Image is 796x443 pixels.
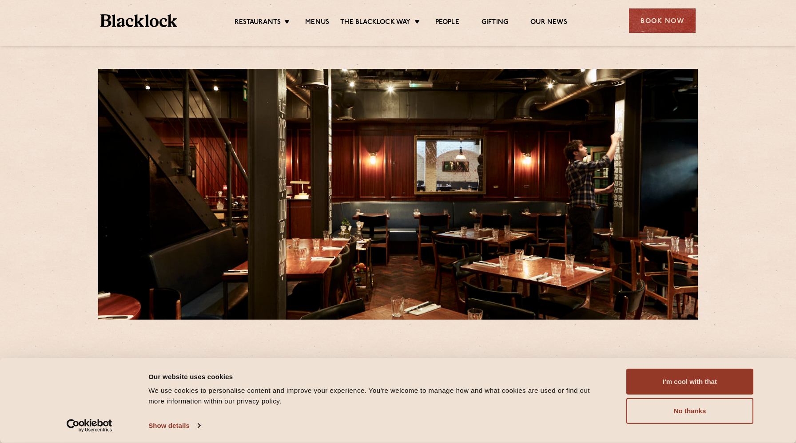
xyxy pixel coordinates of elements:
a: Restaurants [235,18,281,28]
a: Our News [530,18,567,28]
a: Menus [305,18,329,28]
a: Gifting [482,18,508,28]
div: Book Now [629,8,696,33]
a: The Blacklock Way [340,18,410,28]
img: BL_Textured_Logo-footer-cropped.svg [100,14,177,27]
div: Our website uses cookies [148,371,606,382]
button: I'm cool with that [626,369,753,395]
a: Show details [148,419,200,432]
a: Usercentrics Cookiebot - opens in a new window [51,419,128,432]
button: No thanks [626,398,753,424]
a: People [435,18,459,28]
div: We use cookies to personalise content and improve your experience. You're welcome to manage how a... [148,385,606,407]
